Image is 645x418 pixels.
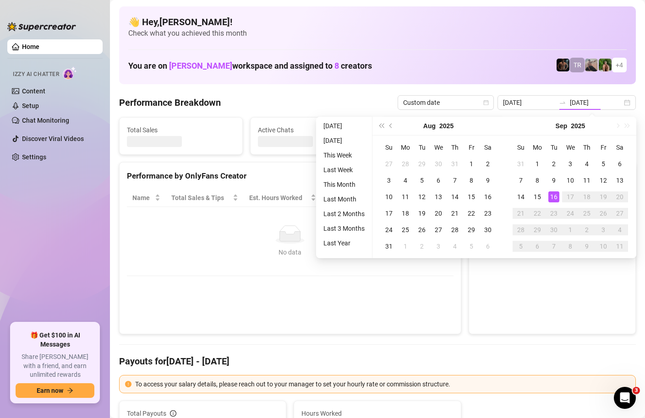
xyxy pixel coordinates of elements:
h1: You are on workspace and assigned to creators [128,61,372,71]
th: Sales / Hour [322,189,381,207]
img: LC [585,59,598,71]
h4: Payouts for [DATE] - [DATE] [119,355,636,368]
input: Start date [503,98,555,108]
span: calendar [483,100,489,105]
a: Settings [22,153,46,161]
a: Chat Monitoring [22,117,69,124]
span: Total Sales & Tips [171,193,230,203]
span: Total Sales [127,125,235,135]
span: 🎁 Get $100 in AI Messages [16,331,94,349]
img: Nathaniel [599,59,612,71]
span: Check what you achieved this month [128,28,627,38]
span: 8 [334,61,339,71]
span: TR [574,60,581,70]
span: Earn now [37,387,63,394]
div: Est. Hours Worked [249,193,309,203]
span: Chat Conversion [386,193,441,203]
img: logo-BBDzfeDw.svg [7,22,76,31]
th: Name [127,189,166,207]
div: Sales by OnlyFans Creator [476,170,628,182]
span: Active Chats [258,125,366,135]
h4: 👋 Hey, [PERSON_NAME] ! [128,16,627,28]
iframe: Intercom live chat [614,387,636,409]
th: Chat Conversion [381,189,454,207]
img: Trent [557,59,569,71]
input: End date [570,98,622,108]
span: Custom date [403,96,488,109]
span: swap-right [559,99,566,106]
span: info-circle [170,410,176,417]
span: exclamation-circle [125,381,131,387]
span: [PERSON_NAME] [169,61,232,71]
span: 3 [633,387,640,394]
span: to [559,99,566,106]
img: AI Chatter [63,66,77,80]
th: Total Sales & Tips [166,189,243,207]
div: No data [136,247,444,257]
h4: Performance Breakdown [119,96,221,109]
a: Home [22,43,39,50]
a: Setup [22,102,39,109]
span: arrow-right [67,387,73,394]
span: + 4 [616,60,623,70]
span: Share [PERSON_NAME] with a friend, and earn unlimited rewards [16,353,94,380]
span: Name [132,193,153,203]
span: Sales / Hour [327,193,368,203]
button: Earn nowarrow-right [16,383,94,398]
span: Messages Sent [389,125,497,135]
div: To access your salary details, please reach out to your manager to set your hourly rate or commis... [135,379,630,389]
span: Izzy AI Chatter [13,70,59,79]
div: Performance by OnlyFans Creator [127,170,454,182]
a: Content [22,87,45,95]
a: Discover Viral Videos [22,135,84,142]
